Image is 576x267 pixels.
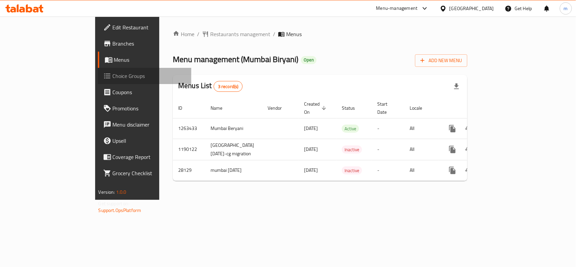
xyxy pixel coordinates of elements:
li: / [273,30,275,38]
a: Menu disclaimer [98,116,191,133]
table: enhanced table [173,98,515,181]
span: Menus [114,56,186,64]
span: Inactive [342,146,362,154]
a: Upsell [98,133,191,149]
span: ID [178,104,191,112]
div: Inactive [342,166,362,175]
span: [DATE] [304,145,318,154]
li: / [197,30,199,38]
span: Choice Groups [113,72,186,80]
a: Support.OpsPlatform [99,206,141,215]
a: Promotions [98,100,191,116]
td: All [404,118,439,139]
span: Promotions [113,104,186,112]
span: Add New Menu [420,56,462,65]
div: Export file [448,78,465,95]
td: All [404,139,439,160]
span: Open [301,57,317,63]
span: Coupons [113,88,186,96]
a: Grocery Checklist [98,165,191,181]
td: - [372,118,404,139]
span: m [564,5,568,12]
button: Add New Menu [415,54,467,67]
span: Version: [99,188,115,196]
span: Created On [304,100,328,116]
a: Restaurants management [202,30,270,38]
span: 3 record(s) [214,83,243,90]
td: - [372,139,404,160]
span: Inactive [342,167,362,175]
button: Change Status [461,121,477,137]
td: [GEOGRAPHIC_DATA] [DATE]-cg migration [205,139,262,160]
span: Upsell [113,137,186,145]
span: Active [342,125,359,133]
span: Branches [113,39,186,48]
a: Coverage Report [98,149,191,165]
span: Get support on: [99,199,130,208]
button: more [444,121,461,137]
a: Edit Restaurant [98,19,191,35]
a: Menus [98,52,191,68]
button: more [444,162,461,179]
a: Branches [98,35,191,52]
span: 1.0.0 [116,188,127,196]
span: Coverage Report [113,153,186,161]
a: Coupons [98,84,191,100]
button: Change Status [461,162,477,179]
h2: Menus List [178,81,243,92]
span: Edit Restaurant [113,23,186,31]
td: Mumbai Beryani [205,118,262,139]
div: Menu-management [376,4,418,12]
nav: breadcrumb [173,30,467,38]
span: [DATE] [304,124,318,133]
span: Name [211,104,231,112]
span: Status [342,104,364,112]
div: [GEOGRAPHIC_DATA] [449,5,494,12]
span: Restaurants management [210,30,270,38]
span: Menu disclaimer [113,121,186,129]
span: Start Date [377,100,396,116]
span: [DATE] [304,166,318,175]
button: Change Status [461,141,477,158]
div: Total records count [214,81,243,92]
span: Grocery Checklist [113,169,186,177]
button: more [444,141,461,158]
a: Choice Groups [98,68,191,84]
td: mumbai [DATE] [205,160,262,181]
span: Vendor [268,104,291,112]
span: Locale [410,104,431,112]
span: Menus [286,30,302,38]
td: - [372,160,404,181]
span: Menu management ( Mumbai Biryani ) [173,52,298,67]
td: All [404,160,439,181]
div: Open [301,56,317,64]
th: Actions [439,98,515,118]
